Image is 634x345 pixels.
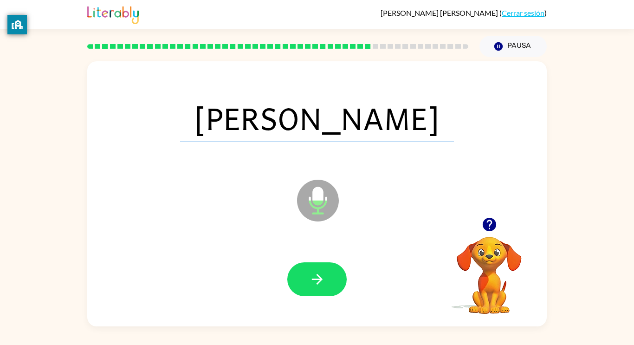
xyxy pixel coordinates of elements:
[87,4,139,24] img: Literably
[381,8,547,17] div: ( )
[180,94,454,142] span: [PERSON_NAME]
[7,15,27,34] button: privacy banner
[381,8,499,17] span: [PERSON_NAME] [PERSON_NAME]
[443,222,536,315] video: Tu navegador debe admitir la reproducción de archivos .mp4 para usar Literably. Intenta usar otro...
[479,36,547,57] button: Pausa
[502,8,544,17] a: Cerrar sesión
